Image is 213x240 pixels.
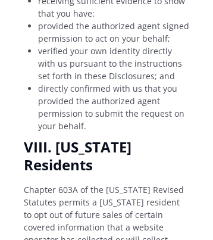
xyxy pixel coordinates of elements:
[38,20,189,45] li: provided the authorized agent signed permission to act on your behalf;
[38,82,189,132] li: directly confirmed with us that you provided the authorized agent permission to submit the reques...
[24,137,131,174] strong: VIII. [US_STATE] Residents
[38,45,189,82] li: verified your own identity directly with us pursuant to the instructions set forth in these Discl...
